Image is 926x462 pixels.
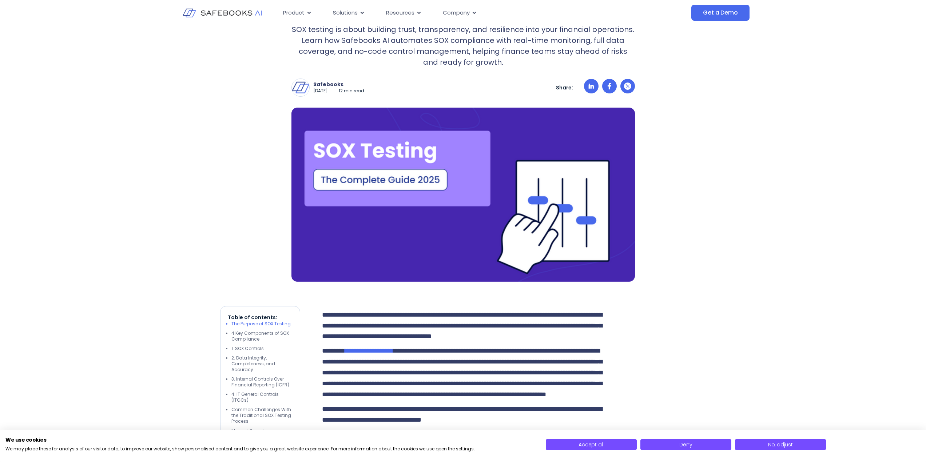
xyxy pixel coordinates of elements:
[231,376,293,388] li: 3. Internal Controls Over Financial Reporting (ICFR)
[579,441,604,448] span: Accept all
[291,108,635,282] img: a hand touching a sheet of paper with the words sox testing on it
[386,9,414,17] span: Resources
[313,81,364,88] p: Safebooks
[231,330,293,342] li: 4 Key Components of SOX Compliance
[443,9,470,17] span: Company
[5,437,535,443] h2: We use cookies
[292,79,309,96] img: Safebooks
[277,6,619,20] nav: Menu
[228,314,293,321] p: Table of contents:
[768,441,793,448] span: No, adjust
[5,446,535,452] p: We may place these for analysis of our visitor data, to improve our website, show personalised co...
[735,439,826,450] button: Adjust cookie preferences
[691,5,749,21] a: Get a Demo
[546,439,637,450] button: Accept all cookies
[556,84,573,91] p: Share:
[679,441,692,448] span: Deny
[283,9,305,17] span: Product
[291,24,635,68] p: SOX testing is about building trust, transparency, and resilience into your financial operations....
[703,9,738,16] span: Get a Demo
[231,346,293,351] li: 1. SOX Controls
[313,88,328,94] p: [DATE]
[231,321,293,327] li: The Purpose of SOX Testing
[333,9,358,17] span: Solutions
[339,88,364,94] p: 12 min read
[231,407,293,424] li: Common Challenges With the Traditional SOX Testing Process
[231,355,293,373] li: 2. Data Integrity, Completeness, and Accuracy
[277,6,619,20] div: Menu Toggle
[231,391,293,403] li: 4. IT General Controls (ITGCs)
[640,439,731,450] button: Deny all cookies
